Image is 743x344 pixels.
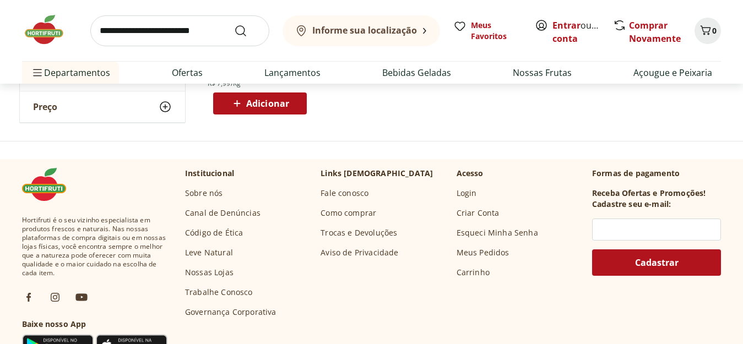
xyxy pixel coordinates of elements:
[185,188,223,199] a: Sobre nós
[22,319,167,330] h3: Baixe nosso App
[185,168,234,179] p: Institucional
[321,168,433,179] p: Links [DEMOGRAPHIC_DATA]
[185,307,276,318] a: Governança Corporativa
[22,13,77,46] img: Hortifruti
[90,15,269,46] input: search
[31,59,44,86] button: Menu
[457,227,538,238] a: Esqueci Minha Senha
[592,188,706,199] h3: Receba Ofertas e Promoções!
[185,287,253,298] a: Trabalhe Conosco
[185,227,243,238] a: Código de Ética
[213,92,307,114] button: Adicionar
[712,25,717,36] span: 0
[457,188,477,199] a: Login
[382,66,451,79] a: Bebidas Geladas
[321,247,398,258] a: Aviso de Privacidade
[552,19,613,45] a: Criar conta
[48,291,62,304] img: ig
[22,291,35,304] img: fb
[33,101,57,112] span: Preço
[552,19,601,45] span: ou
[185,267,234,278] a: Nossas Lojas
[635,258,679,267] span: Cadastrar
[234,24,261,37] button: Submit Search
[185,208,261,219] a: Canal de Denúncias
[312,24,417,36] b: Informe sua localização
[172,66,203,79] a: Ofertas
[592,199,671,210] h3: Cadastre seu e-mail:
[457,247,509,258] a: Meus Pedidos
[185,247,233,258] a: Leve Natural
[513,66,572,79] a: Nossas Frutas
[695,18,721,44] button: Carrinho
[75,291,88,304] img: ytb
[457,168,484,179] p: Acesso
[264,66,321,79] a: Lançamentos
[246,99,289,108] span: Adicionar
[457,267,490,278] a: Carrinho
[633,66,712,79] a: Açougue e Peixaria
[321,227,397,238] a: Trocas e Devoluções
[283,15,440,46] button: Informe sua localização
[321,208,376,219] a: Como comprar
[453,20,522,42] a: Meus Favoritos
[20,91,185,122] button: Preço
[31,59,110,86] span: Departamentos
[22,216,167,277] span: Hortifruti é o seu vizinho especialista em produtos frescos e naturais. Nas nossas plataformas de...
[629,19,681,45] a: Comprar Novamente
[592,168,721,179] p: Formas de pagamento
[22,168,77,201] img: Hortifruti
[552,19,581,31] a: Entrar
[471,20,522,42] span: Meus Favoritos
[321,188,368,199] a: Fale conosco
[592,249,721,276] button: Cadastrar
[457,208,500,219] a: Criar Conta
